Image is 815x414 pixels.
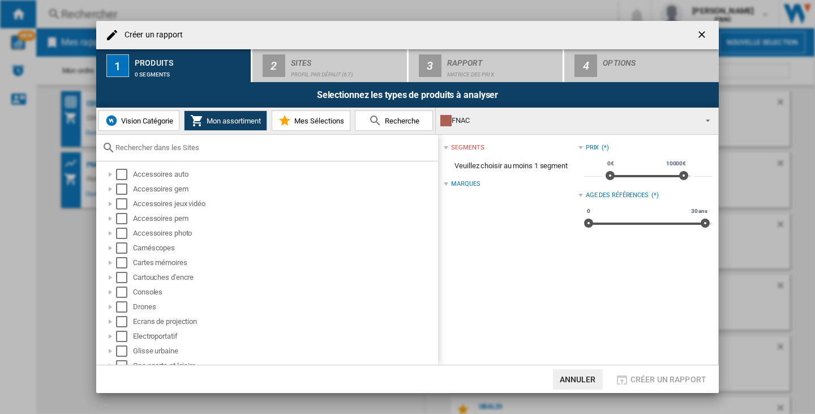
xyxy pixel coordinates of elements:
[116,183,133,195] md-checkbox: Select
[135,54,246,66] div: Produits
[447,66,559,78] div: Matrice des prix
[451,143,484,152] div: segments
[263,54,285,77] div: 2
[133,287,436,298] div: Consoles
[419,54,441,77] div: 3
[133,228,436,239] div: Accessoires photo
[135,66,246,78] div: 0 segments
[204,117,261,125] span: Mon assortiment
[133,183,436,195] div: Accessoires gem
[291,66,402,78] div: Profil par défaut (67)
[116,257,133,268] md-checkbox: Select
[116,331,133,342] md-checkbox: Select
[133,242,436,254] div: Caméscopes
[564,49,719,82] button: 4 Options
[116,272,133,283] md-checkbox: Select
[451,180,480,189] div: Marques
[106,54,129,77] div: 1
[291,54,402,66] div: Sites
[355,110,433,131] button: Recherche
[133,198,436,210] div: Accessoires jeux vidéo
[585,207,592,216] span: 0
[116,345,133,357] md-checkbox: Select
[553,369,603,390] button: Annuler
[606,159,616,168] span: 0€
[574,54,597,77] div: 4
[291,117,344,125] span: Mes Sélections
[105,114,118,127] img: wiser-icon-blue.png
[116,213,133,224] md-checkbox: Select
[116,360,133,372] md-checkbox: Select
[603,54,714,66] div: Options
[118,117,173,125] span: Vision Catégorie
[116,169,133,180] md-checkbox: Select
[116,242,133,254] md-checkbox: Select
[689,207,709,216] span: 30 ans
[116,316,133,327] md-checkbox: Select
[444,155,578,177] span: Veuillez choisir au moins 1 segment
[184,110,267,131] button: Mon assortiment
[586,191,649,200] div: Age des références
[133,169,436,180] div: Accessoires auto
[133,316,436,327] div: Ecrans de projection
[272,110,350,131] button: Mes Sélections
[447,54,559,66] div: Rapport
[133,272,436,283] div: Cartouches d'encre
[586,143,599,152] div: Prix
[119,29,183,41] h4: Créer un rapport
[133,213,436,224] div: Accessoires pem
[116,287,133,298] md-checkbox: Select
[252,49,408,82] button: 2 Sites Profil par défaut (67)
[409,49,564,82] button: 3 Rapport Matrice des prix
[116,301,133,313] md-checkbox: Select
[98,110,179,131] button: Vision Catégorie
[382,117,419,125] span: Recherche
[133,360,436,372] div: Gps sports et loisirs
[133,345,436,357] div: Glisse urbaine
[630,375,706,384] span: Créer un rapport
[692,24,714,46] button: getI18NText('BUTTONS.CLOSE_DIALOG')
[133,301,436,313] div: Drones
[115,143,432,152] input: Rechercher dans les Sites
[612,369,710,390] button: Créer un rapport
[133,257,436,268] div: Cartes mémoires
[96,49,252,82] button: 1 Produits 0 segments
[96,82,719,108] div: Selectionnez les types de produits à analyser
[133,331,436,342] div: Electroportatif
[696,29,710,42] ng-md-icon: getI18NText('BUTTONS.CLOSE_DIALOG')
[440,113,696,129] div: FNAC
[116,198,133,210] md-checkbox: Select
[116,228,133,239] md-checkbox: Select
[664,159,688,168] span: 10000€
